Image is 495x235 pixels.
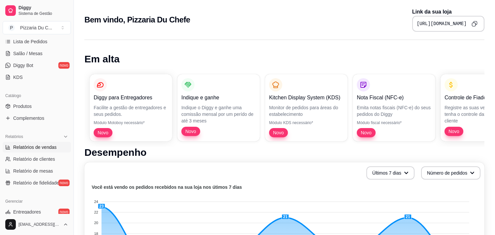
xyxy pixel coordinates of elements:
[92,185,242,190] text: Você está vendo os pedidos recebidos na sua loja nos útimos 7 dias
[94,94,168,102] p: Diggy para Entregadores
[13,168,53,174] span: Relatório de mesas
[177,74,260,141] button: Indique e ganheIndique o Diggy e ganhe uma comissão mensal por um perído de até 3 mesesNovo
[13,103,32,110] span: Produtos
[13,62,33,69] span: Diggy Bot
[13,180,59,186] span: Relatório de fidelidade
[13,115,44,121] span: Complementos
[357,120,431,125] p: Módulo fiscal necessário*
[13,50,43,57] span: Salão / Mesas
[357,104,431,117] p: Emita notas fiscais (NFC-e) do seus pedidos do Diggy
[13,144,57,151] span: Relatórios de vendas
[3,196,71,207] div: Gerenciar
[3,113,71,123] a: Complementos
[357,94,431,102] p: Nota Fiscal (NFC-e)
[3,142,71,152] a: Relatórios de vendas
[13,74,23,81] span: KDS
[18,222,60,227] span: [EMAIL_ADDRESS][DOMAIN_NAME]
[3,3,71,18] a: DiggySistema de Gestão
[95,129,111,136] span: Novo
[3,48,71,59] a: Salão / Mesas
[417,20,467,27] pre: [URL][DOMAIN_NAME]
[446,128,462,135] span: Novo
[84,147,484,158] h1: Desempenho
[183,128,199,135] span: Novo
[269,104,344,117] p: Monitor de pedidos para áreas do estabelecimento
[265,74,348,141] button: Kitchen Display System (KDS)Monitor de pedidos para áreas do estabelecimentoMódulo KDS necessário...
[358,129,374,136] span: Novo
[84,15,190,25] h2: Bem vindo, Pizzaria Du Chefe
[421,166,480,180] button: Número de pedidos
[13,209,41,215] span: Entregadores
[94,120,168,125] p: Módulo Motoboy necessário*
[94,104,168,117] p: Facilite a gestão de entregadores e seus pedidos.
[18,11,68,16] span: Sistema de Gestão
[3,36,71,47] a: Lista de Pedidos
[181,94,256,102] p: Indique e ganhe
[3,60,71,71] a: Diggy Botnovo
[84,53,484,65] h1: Em alta
[469,18,480,29] button: Copy to clipboard
[181,104,256,124] p: Indique o Diggy e ganhe uma comissão mensal por um perído de até 3 meses
[8,24,15,31] span: P
[412,8,484,16] p: Link da sua loja
[3,166,71,176] a: Relatório de mesas
[18,5,68,11] span: Diggy
[3,101,71,112] a: Produtos
[366,166,415,180] button: Últimos 7 dias
[3,21,71,34] button: Select a team
[5,134,23,139] span: Relatórios
[3,90,71,101] div: Catálogo
[13,156,55,162] span: Relatório de clientes
[94,200,98,204] tspan: 24
[94,221,98,225] tspan: 20
[3,207,71,217] a: Entregadoresnovo
[13,38,47,45] span: Lista de Pedidos
[270,129,287,136] span: Novo
[269,120,344,125] p: Módulo KDS necessário*
[3,178,71,188] a: Relatório de fidelidadenovo
[90,74,172,141] button: Diggy para EntregadoresFacilite a gestão de entregadores e seus pedidos.Módulo Motoboy necessário...
[3,72,71,83] a: KDS
[3,217,71,232] button: [EMAIL_ADDRESS][DOMAIN_NAME]
[94,210,98,214] tspan: 22
[269,94,344,102] p: Kitchen Display System (KDS)
[353,74,435,141] button: Nota Fiscal (NFC-e)Emita notas fiscais (NFC-e) do seus pedidos do DiggyMódulo fiscal necessário*Novo
[3,154,71,164] a: Relatório de clientes
[20,24,52,31] div: Pizzaria Du C ...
